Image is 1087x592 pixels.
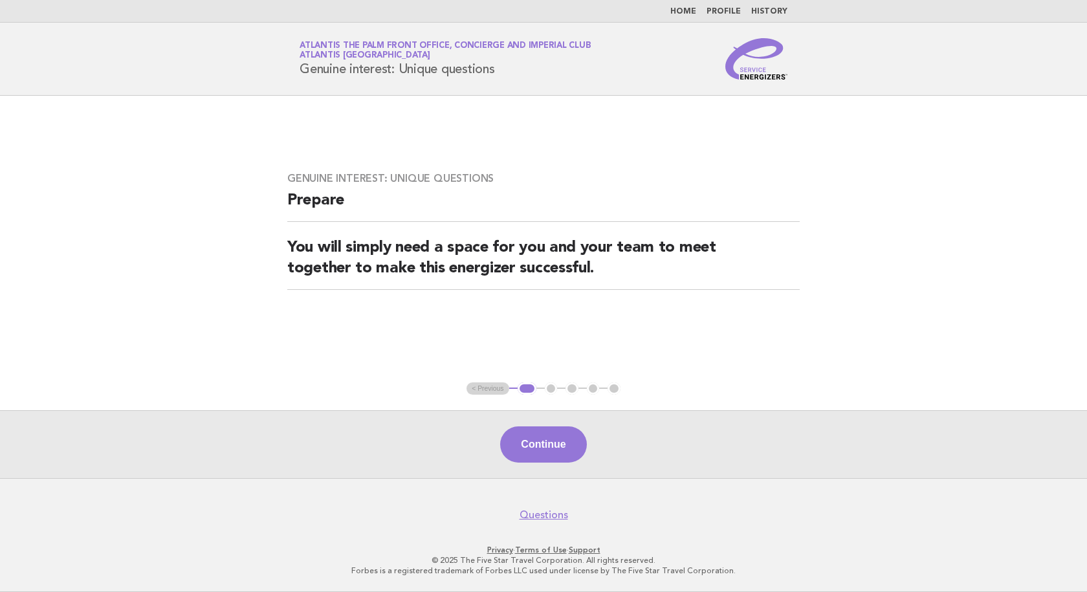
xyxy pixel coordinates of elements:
h2: Prepare [287,190,800,222]
a: Questions [520,509,568,521]
a: Home [670,8,696,16]
a: Profile [707,8,741,16]
p: © 2025 The Five Star Travel Corporation. All rights reserved. [148,555,939,565]
h1: Genuine interest: Unique questions [300,42,591,76]
h3: Genuine interest: Unique questions [287,172,800,185]
button: 1 [518,382,536,395]
a: Atlantis The Palm Front Office, Concierge and Imperial ClubAtlantis [GEOGRAPHIC_DATA] [300,41,591,60]
a: Support [569,545,600,554]
a: Terms of Use [515,545,567,554]
p: · · [148,545,939,555]
h2: You will simply need a space for you and your team to meet together to make this energizer succes... [287,237,800,290]
button: Continue [500,426,586,463]
a: History [751,8,787,16]
img: Service Energizers [725,38,787,80]
a: Privacy [487,545,513,554]
p: Forbes is a registered trademark of Forbes LLC used under license by The Five Star Travel Corpora... [148,565,939,576]
span: Atlantis [GEOGRAPHIC_DATA] [300,52,430,60]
